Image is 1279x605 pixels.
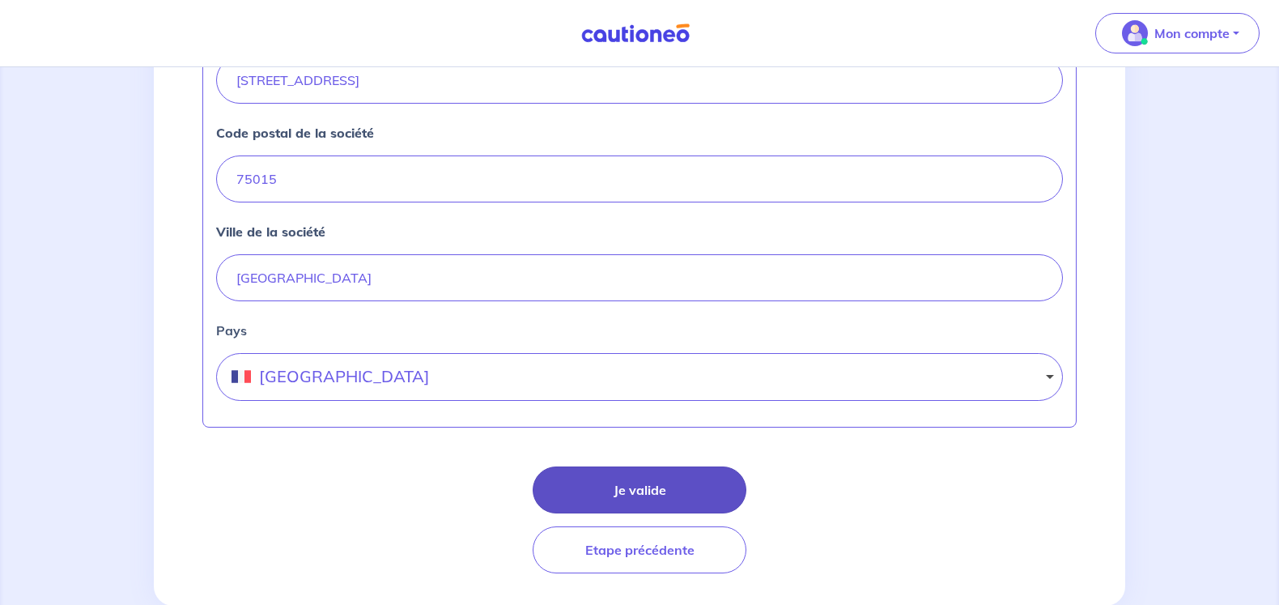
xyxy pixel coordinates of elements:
button: [GEOGRAPHIC_DATA] [216,353,1063,401]
button: Je valide [533,467,746,513]
img: Cautioneo [575,23,696,44]
input: 54 rue nationale [216,57,1063,104]
button: illu_account_valid_menu.svgMon compte [1095,13,1260,53]
p: Mon compte [1154,23,1230,43]
button: Etape précédente [533,526,746,573]
input: Lille [216,254,1063,301]
label: Pays [216,321,1063,340]
strong: Code postal de la société [216,125,374,141]
strong: Ville de la société [216,224,325,240]
input: 59000 [216,156,1063,202]
img: illu_account_valid_menu.svg [1122,20,1148,46]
